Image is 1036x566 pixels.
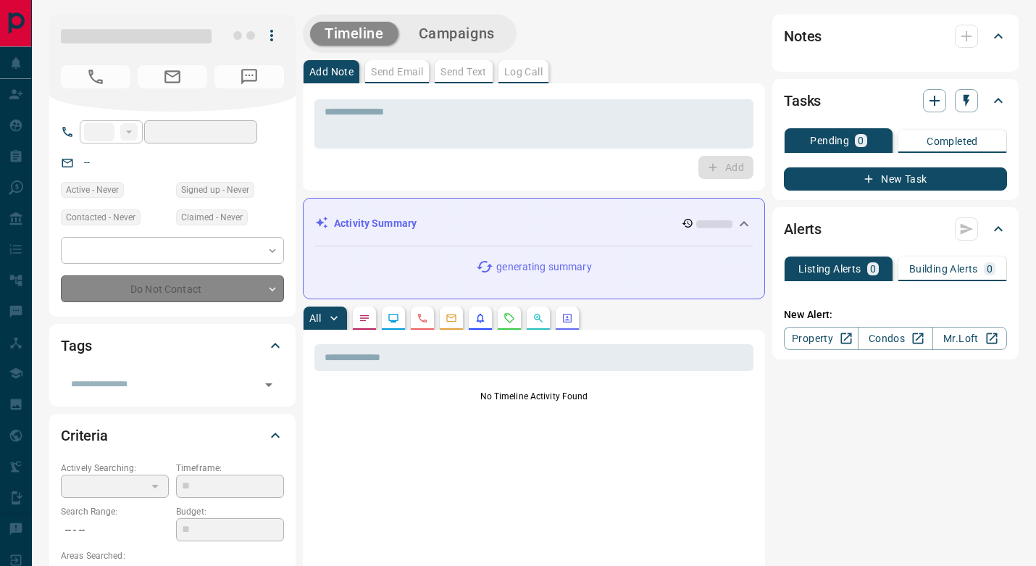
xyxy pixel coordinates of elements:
[909,264,978,274] p: Building Alerts
[784,83,1007,118] div: Tasks
[359,312,370,324] svg: Notes
[61,505,169,518] p: Search Range:
[84,157,90,168] a: --
[61,518,169,542] p: -- - --
[181,210,243,225] span: Claimed - Never
[784,307,1007,322] p: New Alert:
[334,216,417,231] p: Activity Summary
[61,424,108,447] h2: Criteria
[61,275,284,302] div: Do Not Contact
[138,65,207,88] span: No Email
[932,327,1007,350] a: Mr.Loft
[784,217,822,241] h2: Alerts
[784,212,1007,246] div: Alerts
[784,19,1007,54] div: Notes
[858,136,864,146] p: 0
[259,375,279,395] button: Open
[858,327,932,350] a: Condos
[61,462,169,475] p: Actively Searching:
[927,136,978,146] p: Completed
[61,334,91,357] h2: Tags
[810,136,849,146] p: Pending
[309,313,321,323] p: All
[784,89,821,112] h2: Tasks
[66,183,119,197] span: Active - Never
[61,418,284,453] div: Criteria
[784,167,1007,191] button: New Task
[314,390,753,403] p: No Timeline Activity Found
[784,25,822,48] h2: Notes
[61,549,284,562] p: Areas Searched:
[176,462,284,475] p: Timeframe:
[417,312,428,324] svg: Calls
[987,264,993,274] p: 0
[404,22,509,46] button: Campaigns
[798,264,861,274] p: Listing Alerts
[61,328,284,363] div: Tags
[446,312,457,324] svg: Emails
[532,312,544,324] svg: Opportunities
[496,259,591,275] p: generating summary
[176,505,284,518] p: Budget:
[504,312,515,324] svg: Requests
[561,312,573,324] svg: Agent Actions
[214,65,284,88] span: No Number
[870,264,876,274] p: 0
[310,22,398,46] button: Timeline
[784,327,859,350] a: Property
[388,312,399,324] svg: Lead Browsing Activity
[309,67,354,77] p: Add Note
[475,312,486,324] svg: Listing Alerts
[61,65,130,88] span: No Number
[315,210,753,237] div: Activity Summary
[66,210,135,225] span: Contacted - Never
[181,183,249,197] span: Signed up - Never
